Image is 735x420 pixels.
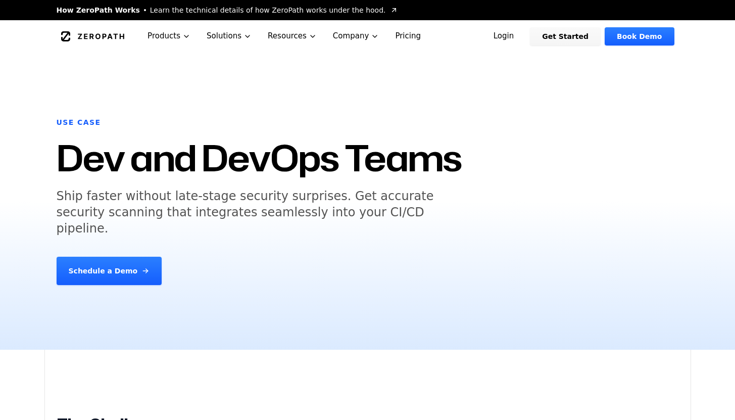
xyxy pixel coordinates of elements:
[530,27,601,45] a: Get Started
[44,20,691,52] nav: Global
[605,27,674,45] a: Book Demo
[387,20,429,52] a: Pricing
[481,27,526,45] a: Login
[57,257,162,285] a: Schedule a Demo
[57,117,101,127] h6: Use Case
[260,20,325,52] button: Resources
[325,20,387,52] button: Company
[57,5,398,15] a: How ZeroPath WorksLearn the technical details of how ZeroPath works under the hood.
[139,20,199,52] button: Products
[57,5,140,15] span: How ZeroPath Works
[150,5,386,15] span: Learn the technical details of how ZeroPath works under the hood.
[199,20,260,52] button: Solutions
[57,139,462,176] h1: Dev and DevOps Teams
[57,188,445,237] h5: Ship faster without late-stage security surprises. Get accurate security scanning that integrates...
